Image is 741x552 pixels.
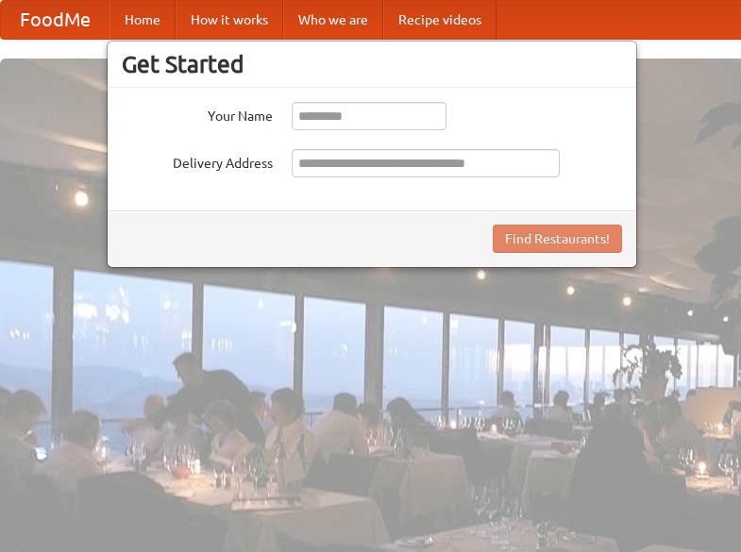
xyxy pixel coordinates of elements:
[1,1,109,39] a: FoodMe
[176,1,283,39] a: How it works
[109,1,176,39] a: Home
[122,50,622,78] h3: Get Started
[283,1,383,39] a: Who we are
[122,102,273,125] label: Your Name
[122,149,273,173] label: Delivery Address
[383,1,497,39] a: Recipe videos
[493,225,622,253] button: Find Restaurants!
